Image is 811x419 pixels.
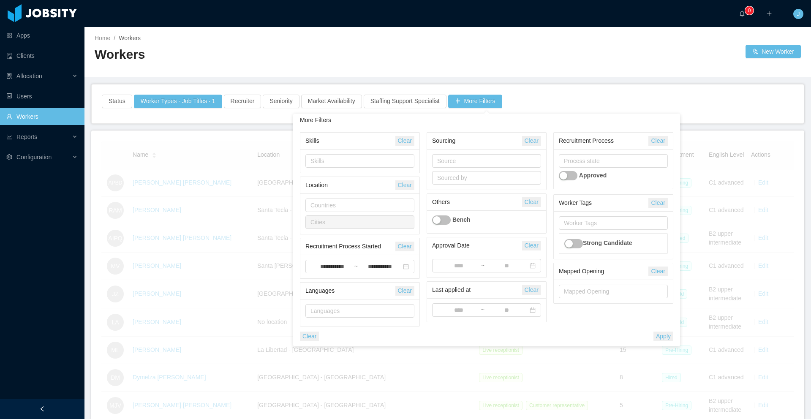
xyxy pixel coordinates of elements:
span: / [114,35,115,41]
div: Location [305,177,395,193]
button: Clear [648,267,667,276]
button: Clear [522,241,541,250]
i: icon: setting [6,154,12,160]
button: Clear [522,136,541,146]
span: Reports [16,133,37,140]
strong: Strong Candidate [583,239,632,246]
div: Sourced by [437,174,532,182]
div: Skills [310,157,405,165]
i: icon: bell [739,11,745,16]
div: Worker Tags [564,219,659,227]
button: Clear [300,332,319,341]
a: icon: robotUsers [6,88,78,105]
div: Cities [310,218,405,226]
div: Others [432,194,522,210]
span: Workers [119,35,141,41]
div: Skills [305,133,395,149]
span: J [797,9,800,19]
div: Last applied at [432,282,522,298]
a: icon: userWorkers [6,108,78,125]
button: Clear [522,285,541,295]
div: Recruitment Process [559,133,649,149]
div: Recruitment Process Started [305,239,395,254]
button: Recruiter [224,95,261,108]
button: Staffing Support Specialist [364,95,446,108]
a: icon: auditClients [6,47,78,64]
button: Seniority [263,95,299,108]
div: Approval Date [432,238,522,253]
div: Worker Tags [559,195,649,211]
div: Sourcing [432,133,522,149]
button: Clear [648,136,667,146]
i: icon: calendar [403,264,409,269]
i: icon: line-chart [6,134,12,140]
sup: 0 [745,6,754,15]
button: Clear [648,198,667,208]
strong: Bench [452,216,471,223]
div: Languages [305,283,395,299]
div: More Filters [293,114,680,127]
strong: Approved [579,172,607,179]
div: Mapped Opening [564,287,659,296]
i: icon: calendar [530,307,536,313]
a: Home [95,35,110,41]
button: icon: usergroup-addNew Worker [746,45,801,58]
span: Configuration [16,154,52,161]
div: Countries [310,201,405,209]
div: Source [437,157,532,165]
a: icon: appstoreApps [6,27,78,44]
button: Apply [653,332,673,341]
div: Languages [310,307,405,315]
button: Clear [395,286,414,296]
i: icon: solution [6,73,12,79]
button: Clear [395,136,414,146]
i: icon: calendar [530,263,536,269]
h2: Workers [95,46,448,63]
button: Status [102,95,132,108]
span: Allocation [16,73,42,79]
i: icon: plus [766,11,772,16]
button: Market Availability [301,95,362,108]
button: icon: plusMore Filters [448,95,502,108]
button: Worker Types - Job Titles · 1 [134,95,222,108]
button: Clear [395,242,414,251]
button: Clear [395,180,414,190]
button: Clear [522,197,541,207]
div: Process state [564,157,659,165]
div: Mapped Opening [559,264,649,279]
